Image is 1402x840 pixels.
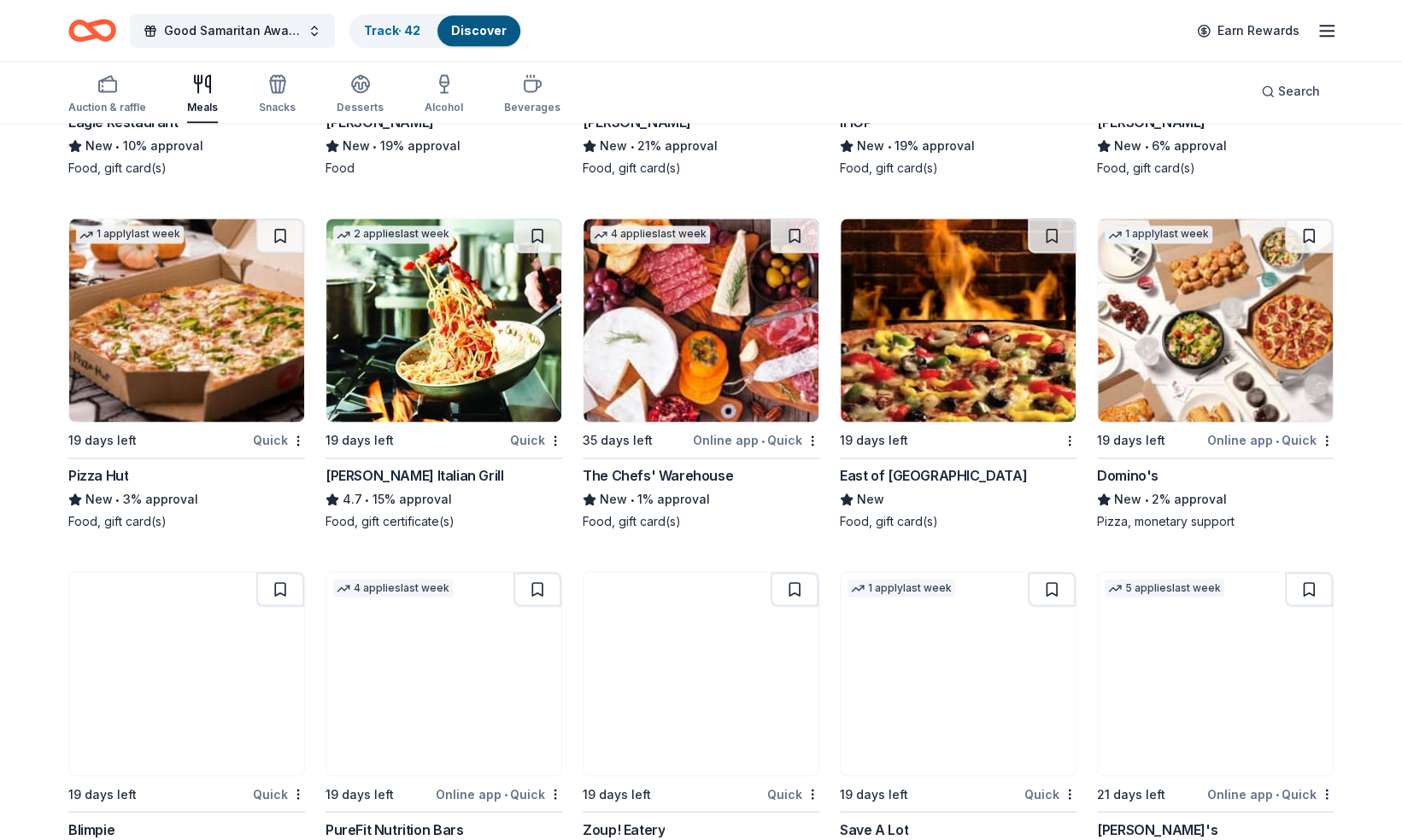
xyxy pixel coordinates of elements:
[337,67,384,123] button: Desserts
[1105,225,1212,243] div: 1 apply last week
[504,787,507,801] span: •
[840,819,908,839] div: Save A Lot
[326,513,562,530] div: Food, gift certificate(s)
[840,218,1076,530] a: Image for East of Chicago 19 days leftEast of [GEOGRAPHIC_DATA]NewFood, gift card(s)
[425,101,463,114] div: Alcohol
[68,67,146,123] button: Auction & raffle
[130,14,335,48] button: Good Samaritan Awards Dinner
[451,23,507,38] a: Discover
[333,225,453,243] div: 2 applies last week
[583,430,653,451] div: 35 days left
[1105,579,1224,597] div: 5 applies last week
[584,572,818,775] img: Image for Zoup! Eatery
[693,429,819,451] div: Online app Quick
[583,784,651,804] div: 19 days left
[1097,430,1165,451] div: 19 days left
[840,513,1076,530] div: Food, gift card(s)
[326,819,463,839] div: PureFit Nutrition Bars
[583,136,819,156] div: 21% approval
[1114,489,1141,510] span: New
[326,219,561,422] img: Image for Carrabba's Italian Grill
[326,572,561,775] img: Image for PureFit Nutrition Bars
[76,225,184,243] div: 1 apply last week
[365,493,369,506] span: •
[372,139,377,153] span: •
[1097,513,1334,530] div: Pizza, monetary support
[1207,429,1334,451] div: Online app Quick
[583,489,819,510] div: 1% approval
[1098,219,1333,422] img: Image for Domino's
[841,572,1076,775] img: Image for Save A Lot
[326,160,562,177] div: Food
[326,784,394,804] div: 19 days left
[115,139,120,153] span: •
[590,225,710,243] div: 4 applies last week
[68,136,305,156] div: 10% approval
[1247,74,1334,108] button: Search
[767,783,819,804] div: Quick
[1097,784,1165,804] div: 21 days left
[1144,139,1148,153] span: •
[630,493,634,506] span: •
[333,579,453,597] div: 4 applies last week
[600,136,627,156] span: New
[1187,15,1310,46] a: Earn Rewards
[1098,572,1333,775] img: Image for Schlotzsky's
[583,160,819,177] div: Food, gift card(s)
[840,784,908,804] div: 19 days left
[349,14,522,48] button: Track· 42Discover
[1144,493,1148,506] span: •
[510,429,562,451] div: Quick
[1024,783,1076,804] div: Quick
[1276,434,1279,447] span: •
[436,783,562,804] div: Online app Quick
[343,136,370,156] span: New
[326,489,562,510] div: 15% approval
[857,136,884,156] span: New
[1097,489,1334,510] div: 2% approval
[1278,81,1320,102] span: Search
[68,430,137,451] div: 19 days left
[840,465,1027,486] div: East of [GEOGRAPHIC_DATA]
[68,489,305,510] div: 3% approval
[68,465,128,486] div: Pizza Hut
[840,136,1076,156] div: 19% approval
[68,513,305,530] div: Food, gift card(s)
[583,513,819,530] div: Food, gift card(s)
[848,579,955,597] div: 1 apply last week
[583,819,665,839] div: Zoup! Eatery
[69,219,304,422] img: Image for Pizza Hut
[840,430,908,451] div: 19 days left
[504,67,560,123] button: Beverages
[583,218,819,530] a: Image for The Chefs' Warehouse4 applieslast week35 days leftOnline app•QuickThe Chefs' WarehouseN...
[68,819,114,839] div: Blimpie
[164,20,301,41] span: Good Samaritan Awards Dinner
[326,218,562,530] a: Image for Carrabba's Italian Grill2 applieslast week19 days leftQuick[PERSON_NAME] Italian Grill4...
[259,67,296,123] button: Snacks
[504,101,560,114] div: Beverages
[259,101,296,114] div: Snacks
[326,430,394,451] div: 19 days left
[68,218,305,530] a: Image for Pizza Hut1 applylast week19 days leftQuickPizza HutNew•3% approvalFood, gift card(s)
[857,489,884,510] span: New
[68,10,116,50] a: Home
[326,465,503,486] div: [PERSON_NAME] Italian Grill
[425,67,463,123] button: Alcohol
[583,465,733,486] div: The Chefs' Warehouse
[68,101,146,114] div: Auction & raffle
[326,136,562,156] div: 19% approval
[840,160,1076,177] div: Food, gift card(s)
[85,136,113,156] span: New
[1097,136,1334,156] div: 6% approval
[69,572,304,775] img: Image for Blimpie
[187,101,218,114] div: Meals
[115,493,120,506] span: •
[1097,160,1334,177] div: Food, gift card(s)
[630,139,634,153] span: •
[584,219,818,422] img: Image for The Chefs' Warehouse
[1097,819,1217,839] div: [PERSON_NAME]'s
[1097,465,1159,486] div: Domino's
[68,160,305,177] div: Food, gift card(s)
[253,783,305,804] div: Quick
[85,489,113,510] span: New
